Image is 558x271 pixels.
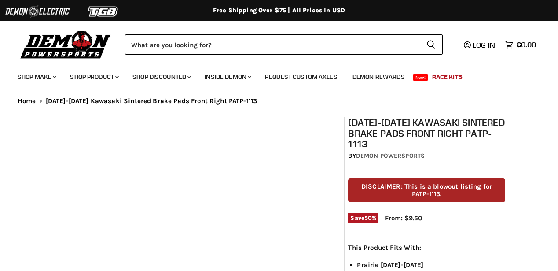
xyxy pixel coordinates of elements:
[46,97,257,105] span: [DATE]-[DATE] Kawasaki Sintered Brake Pads Front Right PATP-1113
[198,68,257,86] a: Inside Demon
[426,68,469,86] a: Race Kits
[348,117,505,149] h1: [DATE]-[DATE] Kawasaki Sintered Brake Pads Front Right PATP-1113
[500,38,540,51] a: $0.00
[126,68,196,86] a: Shop Discounted
[346,68,411,86] a: Demon Rewards
[18,97,36,105] a: Home
[348,151,505,161] div: by
[125,34,443,55] form: Product
[364,215,372,221] span: 50
[357,260,505,270] li: Prairie [DATE]-[DATE]
[18,29,114,60] img: Demon Powersports
[348,242,505,253] p: This Product Fits With:
[11,68,62,86] a: Shop Make
[413,74,428,81] span: New!
[258,68,344,86] a: Request Custom Axles
[348,213,378,223] span: Save %
[356,152,425,160] a: Demon Powersports
[385,214,422,222] span: From: $9.50
[125,34,419,55] input: Search
[460,41,500,49] a: Log in
[473,41,495,49] span: Log in
[4,3,70,20] img: Demon Electric Logo 2
[419,34,443,55] button: Search
[517,41,536,49] span: $0.00
[348,178,505,203] p: DISCLAIMER: This is a blowout listing for PATP-1113.
[63,68,124,86] a: Shop Product
[11,64,534,86] ul: Main menu
[70,3,136,20] img: TGB Logo 2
